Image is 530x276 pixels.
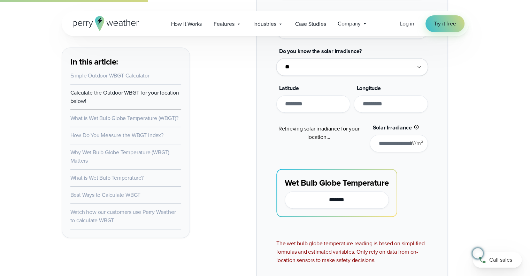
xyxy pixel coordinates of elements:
[278,125,360,141] span: Retrieving solar irradiance for your location...
[70,148,170,165] a: Why Wet Bulb Globe Temperature (WBGT) Matters
[214,20,234,28] span: Features
[434,20,456,28] span: Try it free
[70,191,141,199] a: Best Ways to Calculate WBGT
[70,131,163,139] a: How Do You Measure the WBGT Index?
[279,47,361,55] span: Do you know the solar irradiance?
[400,20,414,28] a: Log in
[70,72,149,80] a: Simple Outdoor WBGT Calculator
[356,84,381,92] span: Longitude
[279,84,299,92] span: Latitude
[253,20,276,28] span: Industries
[289,17,332,31] a: Case Studies
[165,17,208,31] a: How it Works
[276,239,428,264] div: The wet bulb globe temperature reading is based on simplified formulas and estimated variables. O...
[70,89,179,105] a: Calculate the Outdoor WBGT for your location below!
[70,208,176,224] a: Watch how our customers use Perry Weather to calculate WBGT
[489,256,512,264] span: Call sales
[338,20,361,28] span: Company
[70,174,144,182] a: What is Wet Bulb Temperature?
[372,124,412,132] span: Solar Irradiance
[425,15,464,32] a: Try it free
[295,20,326,28] span: Case Studies
[473,252,522,268] a: Call sales
[279,10,309,18] span: Wind Speed
[70,56,181,67] h3: In this article:
[171,20,202,28] span: How it Works
[70,114,179,122] a: What is Wet Bulb Globe Temperature (WBGT)?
